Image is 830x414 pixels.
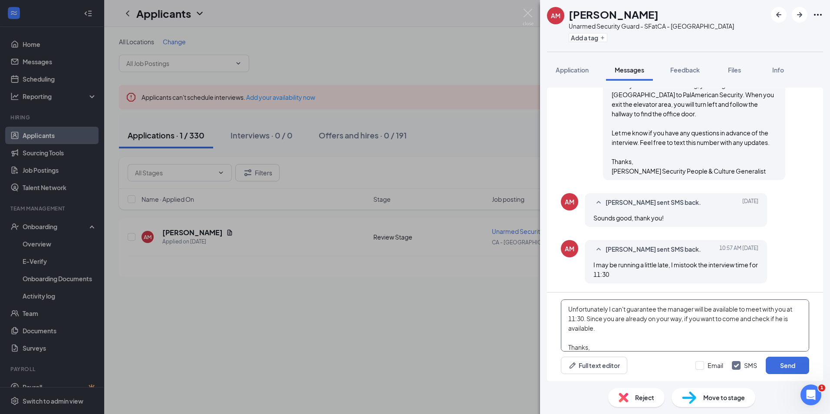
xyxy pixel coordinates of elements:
svg: Pen [568,361,577,370]
span: [DATE] 10:57 AM [719,244,758,255]
span: Feedback [670,66,700,74]
span: Application [556,66,589,74]
span: Sounds good, thank you! [593,214,664,222]
span: Files [728,66,741,74]
div: Unarmed Security Guard - SF at CA - [GEOGRAPHIC_DATA] [569,22,734,30]
svg: SmallChevronUp [593,197,604,208]
div: AM [565,197,574,206]
button: ArrowLeftNew [771,7,787,23]
div: AM [551,11,560,20]
span: Move to stage [703,393,745,402]
div: AM [565,244,574,253]
span: 1 [818,384,825,391]
span: I may be running a little late, I mistook the interview time for 11:30 [593,261,758,278]
svg: Plus [600,35,605,40]
button: Full text editorPen [561,357,627,374]
svg: ArrowRight [794,10,805,20]
textarea: Hi [PERSON_NAME], Unfortunately I can't guarantee the manager will be available to meet with you ... [561,299,809,352]
span: Info [772,66,784,74]
span: Reject [635,393,654,402]
svg: Ellipses [813,10,823,20]
svg: SmallChevronUp [593,244,604,255]
iframe: Intercom live chat [800,384,821,405]
span: Messages [615,66,644,74]
button: Send [766,357,809,374]
h1: [PERSON_NAME] [569,7,659,22]
button: ArrowRight [792,7,807,23]
svg: ArrowLeftNew [774,10,784,20]
span: [PERSON_NAME] sent SMS back. [606,244,701,255]
span: [PERSON_NAME] sent SMS back. [606,197,701,208]
span: [DATE] [742,197,758,208]
button: PlusAdd a tag [569,33,607,42]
